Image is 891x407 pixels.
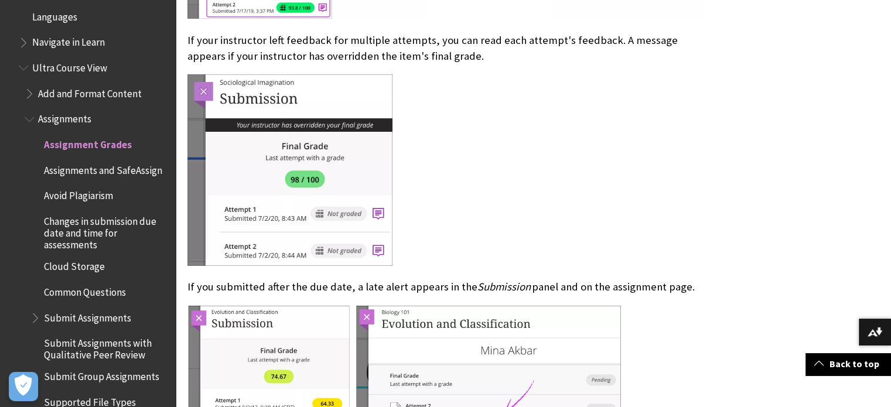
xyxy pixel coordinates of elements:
span: Ultra Course View [32,58,107,74]
span: Languages [32,7,77,23]
span: Cloud Storage [44,257,105,273]
a: Back to top [805,353,891,375]
p: If your instructor left feedback for multiple attempts, you can read each attempt's feedback. A m... [187,33,706,63]
span: Navigate in Learn [32,33,105,49]
span: Avoid Plagiarism [44,186,113,202]
span: Assignment Grades [44,135,132,151]
span: Submit Assignments [44,308,131,324]
span: Submit Group Assignments [44,367,159,383]
button: Open Preferences [9,372,38,401]
span: Assignments and SafeAssign [44,160,162,176]
span: Submission [477,280,531,293]
span: Add and Format Content [38,84,142,100]
span: Submit Assignments with Qualitative Peer Review [44,333,168,361]
span: Assignments [38,110,91,125]
span: Common Questions [44,282,126,298]
p: If you submitted after the due date, a late alert appears in the panel and on the assignment page. [187,279,706,295]
img: Example of a grade override from the student view [187,74,392,266]
span: Changes in submission due date and time for assessments [44,211,168,251]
